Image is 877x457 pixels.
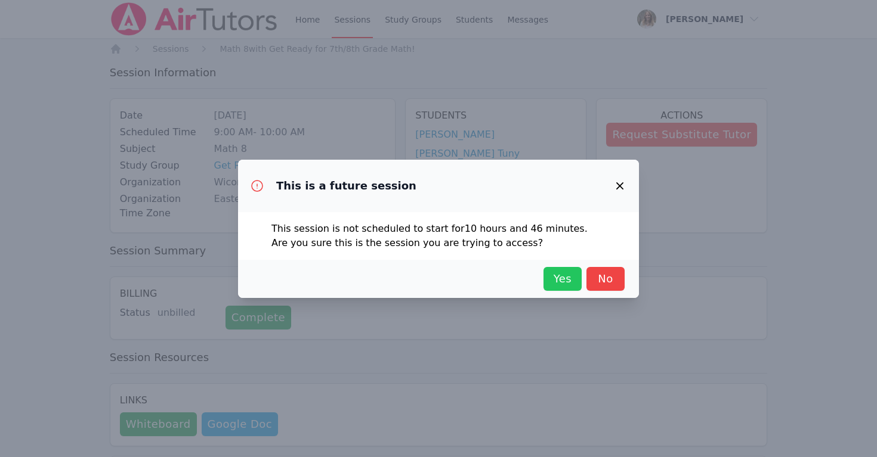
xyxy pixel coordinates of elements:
button: Yes [544,267,582,291]
span: Yes [549,271,576,287]
p: This session is not scheduled to start for 10 hours and 46 minutes . Are you sure this is the ses... [271,222,606,250]
button: No [586,267,625,291]
span: No [592,271,619,287]
h3: This is a future session [276,179,416,193]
